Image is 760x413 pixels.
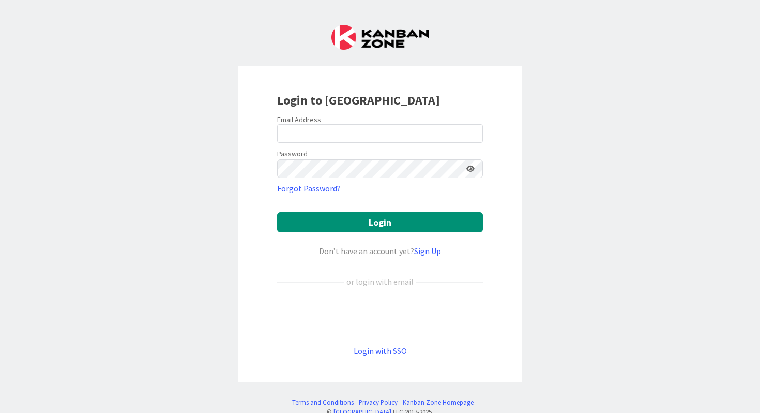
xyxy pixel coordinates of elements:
[359,397,398,407] a: Privacy Policy
[277,149,308,159] label: Password
[277,182,341,195] a: Forgot Password?
[331,25,429,50] img: Kanban Zone
[414,246,441,256] a: Sign Up
[277,245,483,257] div: Don’t have an account yet?
[277,92,440,108] b: Login to [GEOGRAPHIC_DATA]
[272,305,488,328] iframe: Sign in with Google Button
[277,212,483,232] button: Login
[292,397,354,407] a: Terms and Conditions
[403,397,474,407] a: Kanban Zone Homepage
[354,346,407,356] a: Login with SSO
[277,115,321,124] label: Email Address
[344,275,416,288] div: or login with email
